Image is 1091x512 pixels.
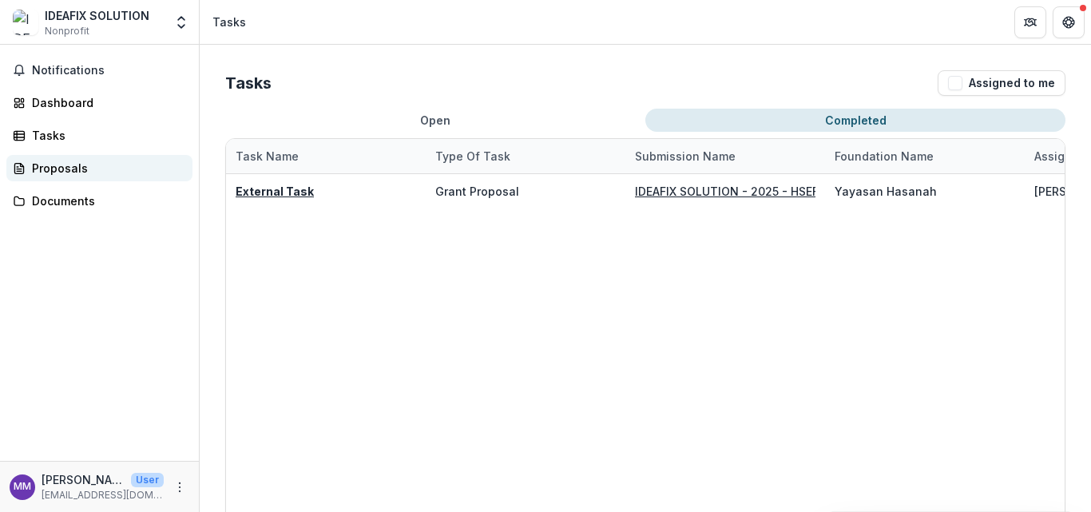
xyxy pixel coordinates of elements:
[635,185,923,198] a: IDEAFIX SOLUTION - 2025 - HSEF2025 - MyHarapan
[170,478,189,497] button: More
[825,139,1025,173] div: Foundation Name
[6,188,192,214] a: Documents
[32,192,180,209] div: Documents
[236,185,314,198] a: External Task
[1053,6,1085,38] button: Get Help
[6,89,192,116] a: Dashboard
[645,109,1065,132] button: Completed
[131,473,164,487] p: User
[32,160,180,177] div: Proposals
[45,7,149,24] div: IDEAFIX SOLUTION
[45,24,89,38] span: Nonprofit
[212,14,246,30] div: Tasks
[435,183,519,200] div: Grant Proposal
[835,183,937,200] div: Yayasan Hasanah
[426,148,520,165] div: Type of Task
[426,139,625,173] div: Type of Task
[13,10,38,35] img: IDEAFIX SOLUTION
[42,471,125,488] p: [PERSON_NAME]
[226,148,308,165] div: Task Name
[32,94,180,111] div: Dashboard
[825,148,943,165] div: Foundation Name
[42,488,164,502] p: [EMAIL_ADDRESS][DOMAIN_NAME]
[225,109,645,132] button: Open
[225,73,272,93] h2: Tasks
[625,139,825,173] div: Submission Name
[625,148,745,165] div: Submission Name
[1014,6,1046,38] button: Partners
[32,127,180,144] div: Tasks
[226,139,426,173] div: Task Name
[6,122,192,149] a: Tasks
[206,10,252,34] nav: breadcrumb
[170,6,192,38] button: Open entity switcher
[938,70,1065,96] button: Assigned to me
[14,482,31,492] div: Muhammad Zakiran Mahmud
[6,155,192,181] a: Proposals
[6,58,192,83] button: Notifications
[32,64,186,77] span: Notifications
